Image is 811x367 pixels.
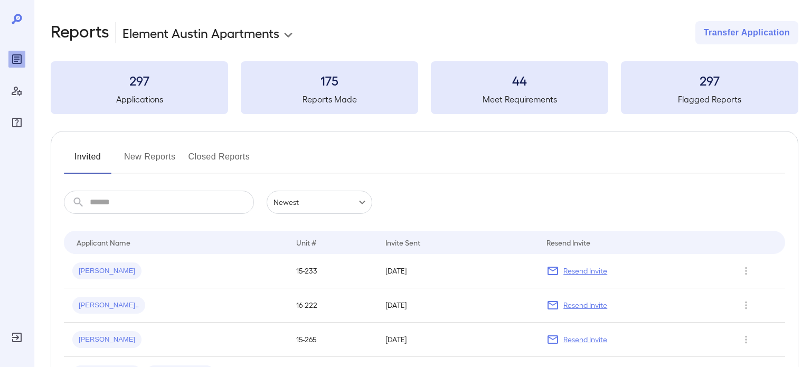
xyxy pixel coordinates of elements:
button: Row Actions [738,297,755,314]
h5: Flagged Reports [621,93,798,106]
p: Resend Invite [563,266,607,276]
button: Transfer Application [695,21,798,44]
div: Log Out [8,329,25,346]
summary: 297Applications175Reports Made44Meet Requirements297Flagged Reports [51,61,798,114]
button: New Reports [124,148,176,174]
td: [DATE] [377,254,538,288]
div: FAQ [8,114,25,131]
button: Row Actions [738,331,755,348]
p: Element Austin Apartments [122,24,279,41]
p: Resend Invite [563,300,607,310]
button: Closed Reports [188,148,250,174]
h3: 297 [621,72,798,89]
p: Resend Invite [563,334,607,345]
h3: 44 [431,72,608,89]
h5: Meet Requirements [431,93,608,106]
td: 15-233 [288,254,377,288]
td: 16-222 [288,288,377,323]
button: Invited [64,148,111,174]
h5: Reports Made [241,93,418,106]
h3: 175 [241,72,418,89]
div: Manage Users [8,82,25,99]
div: Newest [267,191,372,214]
div: Resend Invite [546,236,590,249]
div: Applicant Name [77,236,130,249]
td: [DATE] [377,323,538,357]
td: [DATE] [377,288,538,323]
div: Unit # [296,236,316,249]
h2: Reports [51,21,109,44]
div: Invite Sent [385,236,420,249]
td: 15-265 [288,323,377,357]
div: Reports [8,51,25,68]
span: [PERSON_NAME].. [72,300,145,310]
button: Row Actions [738,262,755,279]
span: [PERSON_NAME] [72,335,142,345]
h5: Applications [51,93,228,106]
h3: 297 [51,72,228,89]
span: [PERSON_NAME] [72,266,142,276]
